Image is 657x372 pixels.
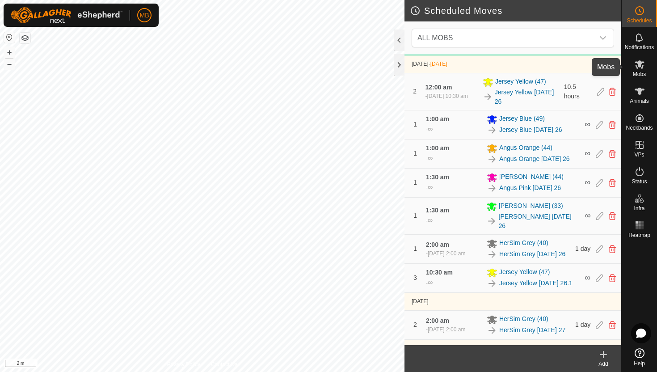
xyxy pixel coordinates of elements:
[428,154,433,162] span: ∞
[634,152,644,157] span: VPs
[594,29,612,47] div: dropdown trigger
[487,325,497,336] img: To
[412,298,429,304] span: [DATE]
[483,92,493,102] img: To
[428,279,433,286] span: ∞
[426,115,449,123] span: 1:00 am
[140,11,149,20] span: MB
[585,120,590,129] span: ∞
[413,321,417,328] span: 2
[585,178,590,187] span: ∞
[486,216,497,227] img: To
[499,154,570,164] a: Angus Orange [DATE] 26
[417,34,453,42] span: ALL MOBS
[430,61,447,67] span: [DATE]
[426,215,433,226] div: -
[4,32,15,43] button: Reset Map
[634,206,644,211] span: Infra
[426,153,433,164] div: -
[585,273,590,282] span: ∞
[499,238,548,249] span: HerSim Grey (40)
[211,360,237,368] a: Contact Us
[426,124,433,135] div: -
[625,45,654,50] span: Notifications
[425,84,452,91] span: 12:00 am
[426,277,433,288] div: -
[499,201,563,212] span: [PERSON_NAME] (33)
[412,61,429,67] span: [DATE]
[426,182,433,193] div: -
[428,125,433,133] span: ∞
[634,361,645,366] span: Help
[487,249,497,260] img: To
[630,98,649,104] span: Animals
[499,279,573,288] a: Jersey Yellow [DATE] 26.1
[499,212,580,231] a: [PERSON_NAME] [DATE] 26
[20,33,30,43] button: Map Layers
[426,269,453,276] span: 10:30 am
[4,47,15,58] button: +
[585,211,591,220] span: ∞
[428,216,433,224] span: ∞
[413,150,417,157] span: 1
[426,173,449,181] span: 1:30 am
[426,317,449,324] span: 2:00 am
[426,144,449,152] span: 1:00 am
[622,345,657,370] a: Help
[427,93,467,99] span: [DATE] 10:30 am
[410,5,621,16] h2: Scheduled Moves
[4,59,15,69] button: –
[628,232,650,238] span: Heatmap
[426,207,449,214] span: 1:30 am
[499,172,564,183] span: [PERSON_NAME] (44)
[575,245,590,252] span: 1 day
[499,267,550,278] span: Jersey Yellow (47)
[495,77,546,88] span: Jersey Yellow (47)
[632,179,647,184] span: Status
[487,183,497,194] img: To
[414,29,594,47] span: ALL MOBS
[167,360,200,368] a: Privacy Policy
[426,241,449,248] span: 2:00 am
[585,149,590,158] span: ∞
[633,72,646,77] span: Mobs
[413,274,417,281] span: 3
[426,249,465,258] div: -
[499,125,562,135] a: Jersey Blue [DATE] 26
[499,314,548,325] span: HerSim Grey (40)
[487,278,497,289] img: To
[425,92,467,100] div: -
[575,321,590,328] span: 1 day
[495,88,559,106] a: Jersey Yellow [DATE] 26
[564,83,580,100] span: 10.5 hours
[413,88,417,95] span: 2
[499,114,545,125] span: Jersey Blue (49)
[428,250,465,257] span: [DATE] 2:00 am
[413,245,417,252] span: 1
[585,360,621,368] div: Add
[499,249,565,259] a: HerSim Grey [DATE] 26
[626,125,653,131] span: Neckbands
[499,183,561,193] a: Angus Pink [DATE] 26
[487,125,497,135] img: To
[499,143,552,154] span: Angus Orange (44)
[627,18,652,23] span: Schedules
[499,325,565,335] a: HerSim Grey [DATE] 27
[429,61,447,67] span: -
[428,326,465,333] span: [DATE] 2:00 am
[11,7,122,23] img: Gallagher Logo
[487,154,497,165] img: To
[413,179,417,186] span: 1
[413,212,417,219] span: 1
[426,325,465,334] div: -
[428,183,433,191] span: ∞
[413,121,417,128] span: 1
